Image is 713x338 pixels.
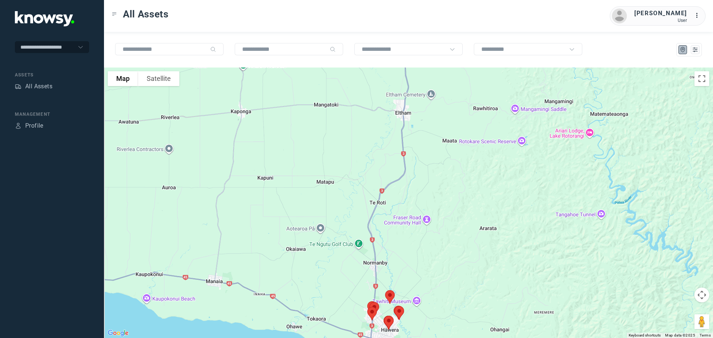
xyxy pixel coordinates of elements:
[106,328,130,338] a: Open this area in Google Maps (opens a new window)
[692,46,699,53] div: List
[694,314,709,329] button: Drag Pegman onto the map to open Street View
[330,46,336,52] div: Search
[108,71,138,86] button: Show street map
[15,122,22,129] div: Profile
[629,333,661,338] button: Keyboard shortcuts
[15,11,74,26] img: Application Logo
[15,82,52,91] a: AssetsAll Assets
[680,46,686,53] div: Map
[15,72,89,78] div: Assets
[694,71,709,86] button: Toggle fullscreen view
[138,71,179,86] button: Show satellite imagery
[25,121,43,130] div: Profile
[634,9,687,18] div: [PERSON_NAME]
[612,9,627,23] img: avatar.png
[665,333,695,337] span: Map data ©2025
[15,111,89,118] div: Management
[694,288,709,302] button: Map camera controls
[634,18,687,23] div: User
[112,12,117,17] div: Toggle Menu
[694,11,703,21] div: :
[210,46,216,52] div: Search
[695,13,702,18] tspan: ...
[25,82,52,91] div: All Assets
[106,328,130,338] img: Google
[15,83,22,90] div: Assets
[15,121,43,130] a: ProfileProfile
[123,7,169,21] span: All Assets
[694,11,703,20] div: :
[700,333,711,337] a: Terms (opens in new tab)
